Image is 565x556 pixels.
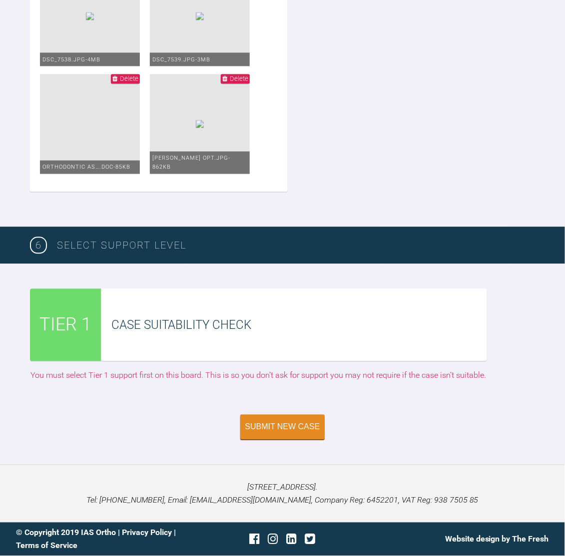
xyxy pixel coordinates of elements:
div: Submit New Case [245,423,320,432]
span: orthodontic As….doc - 85KB [42,164,130,171]
div: You must select Tier 1 support first on this board. This is so you don’t ask for support you may ... [30,369,487,382]
button: Submit New Case [240,415,325,440]
span: DSC_7539.JPG - 3MB [152,56,210,63]
img: 1431116b-9843-423e-9c7e-f524fe02c8a5 [196,120,204,128]
img: 0478c849-0dfc-4cdb-8c8b-90e384a28a9a [196,12,204,20]
span: [PERSON_NAME] OPT.jpg - 862KB [152,155,230,171]
a: Privacy Policy [122,528,172,538]
span: TIER 1 [39,311,91,340]
span: 6 [30,237,47,254]
div: © Copyright 2019 IAS Ortho | | [16,527,194,552]
a: Website design by The Fresh [445,535,549,544]
span: Delete [230,75,248,83]
p: [STREET_ADDRESS]. Tel: [PHONE_NUMBER], Email: [EMAIL_ADDRESS][DOMAIN_NAME], Company Reg: 6452201,... [16,481,549,507]
span: DSC_7538.JPG - 4MB [42,56,100,63]
a: Terms of Service [16,541,77,551]
img: 2d356ca2-6c86-4103-9ba7-a65cbe502d44 [86,12,94,20]
h3: SELECT SUPPORT LEVEL [57,238,535,254]
span: Delete [120,75,138,83]
div: Case Suitability Check [111,316,487,335]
